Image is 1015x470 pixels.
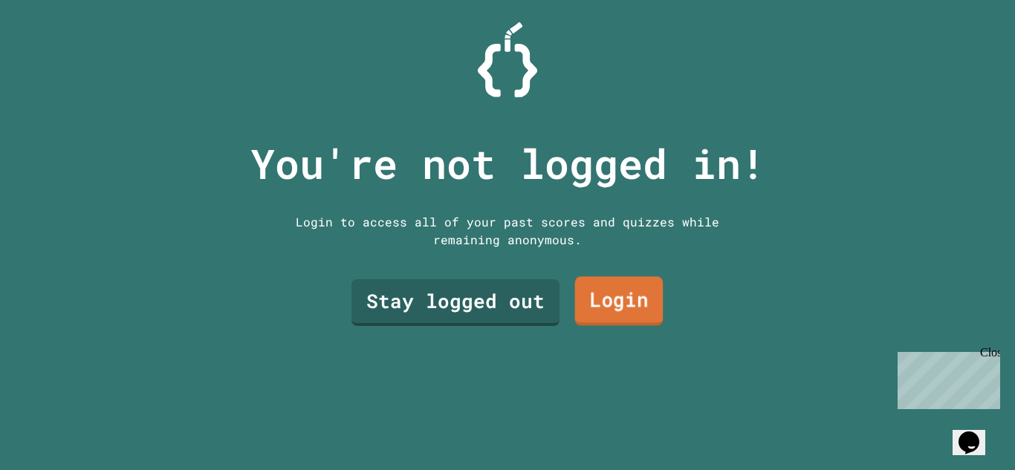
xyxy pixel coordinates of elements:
[6,6,103,94] div: Chat with us now!Close
[892,346,1000,409] iframe: chat widget
[351,279,560,326] a: Stay logged out
[575,277,664,326] a: Login
[285,213,730,249] div: Login to access all of your past scores and quizzes while remaining anonymous.
[478,22,537,97] img: Logo.svg
[250,133,765,195] p: You're not logged in!
[953,411,1000,455] iframe: chat widget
